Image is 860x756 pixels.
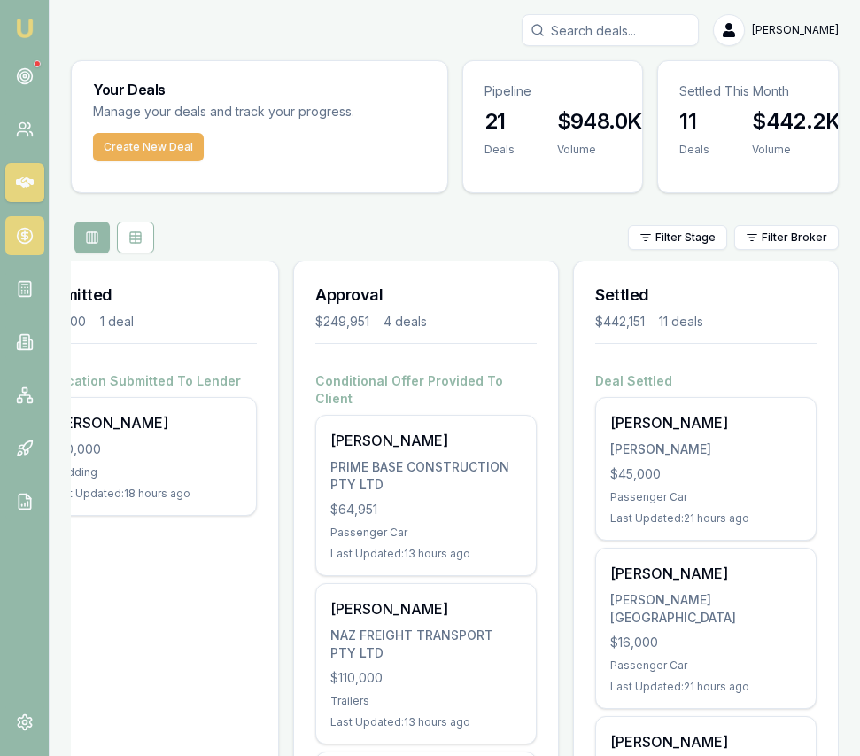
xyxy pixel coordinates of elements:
h3: Approval [315,283,537,308]
div: Last Updated: 13 hours ago [330,715,522,729]
span: Filter Stage [655,230,716,245]
div: Last Updated: 21 hours ago [610,511,802,526]
div: [PERSON_NAME] [50,412,242,433]
p: Pipeline [484,82,622,100]
p: Settled This Month [679,82,817,100]
h3: Submitted [35,283,257,308]
div: [PERSON_NAME] [610,563,802,584]
div: NAZ FREIGHT TRANSPORT PTY LTD [330,627,522,662]
div: Last Updated: 21 hours ago [610,680,802,694]
div: Last Updated: 18 hours ago [50,487,242,501]
h4: Application Submitted To Lender [35,372,257,390]
div: $50,000 [50,440,242,458]
div: [PERSON_NAME][GEOGRAPHIC_DATA] [610,591,802,627]
div: Volume [752,143,840,157]
p: Manage your deals and track your progress. [93,102,426,122]
div: $249,951 [315,313,369,331]
h3: Your Deals [93,82,426,97]
h3: 11 [679,107,709,136]
h3: $948.0K [557,107,642,136]
div: [PERSON_NAME] [610,440,802,458]
span: [PERSON_NAME] [752,23,839,37]
input: Search deals [522,14,699,46]
div: 1 deal [100,313,134,331]
img: emu-icon-u.png [14,18,35,39]
div: Passenger Car [330,526,522,540]
button: Filter Stage [628,225,727,250]
div: 4 deals [384,313,427,331]
h3: Settled [595,283,817,308]
div: 11 deals [659,313,703,331]
button: Create New Deal [93,133,204,161]
div: Deals [679,143,709,157]
div: [PERSON_NAME] [330,430,522,451]
div: Passenger Car [610,490,802,504]
div: $442,151 [595,313,645,331]
h4: Deal Settled [595,372,817,390]
div: Volume [557,143,642,157]
div: [PERSON_NAME] [610,412,802,433]
div: Deals [484,143,515,157]
h4: Conditional Offer Provided To Client [315,372,537,408]
h3: 21 [484,107,515,136]
div: $110,000 [330,669,522,687]
div: [PERSON_NAME] [610,731,802,752]
span: Filter Broker [762,230,827,245]
button: Filter Broker [734,225,839,250]
div: Last Updated: 13 hours ago [330,547,522,561]
div: Wedding [50,465,242,479]
div: $45,000 [610,465,802,483]
div: Passenger Car [610,659,802,673]
div: [PERSON_NAME] [330,598,522,620]
div: $64,951 [330,501,522,518]
div: $16,000 [610,634,802,651]
div: PRIME BASE CONSTRUCTION PTY LTD [330,458,522,494]
div: Trailers [330,694,522,708]
h3: $442.2K [752,107,840,136]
